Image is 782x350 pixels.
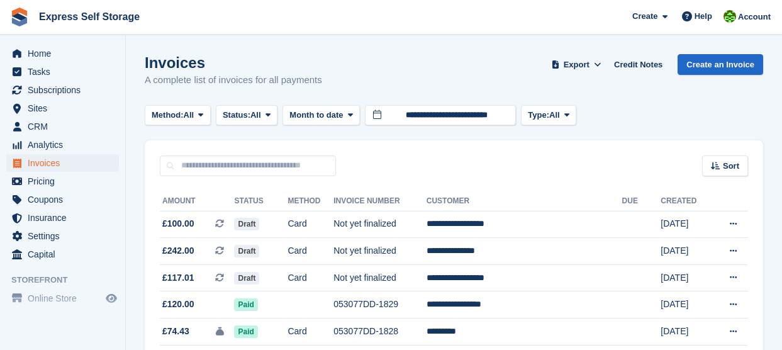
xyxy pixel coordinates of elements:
[11,274,125,286] span: Storefront
[184,109,194,121] span: All
[661,191,711,212] th: Created
[216,105,277,126] button: Status: All
[6,290,119,307] a: menu
[234,272,259,285] span: Draft
[234,245,259,257] span: Draft
[28,154,103,172] span: Invoices
[6,209,119,227] a: menu
[28,209,103,227] span: Insurance
[162,244,194,257] span: £242.00
[333,264,427,291] td: Not yet finalized
[28,136,103,154] span: Analytics
[223,109,250,121] span: Status:
[622,191,661,212] th: Due
[661,211,711,238] td: [DATE]
[333,319,427,346] td: 053077DD-1828
[160,191,234,212] th: Amount
[288,319,333,346] td: Card
[288,191,333,212] th: Method
[723,160,739,172] span: Sort
[333,191,427,212] th: Invoice Number
[162,217,194,230] span: £100.00
[549,109,560,121] span: All
[521,105,576,126] button: Type: All
[738,11,771,23] span: Account
[609,54,667,75] a: Credit Notes
[250,109,261,121] span: All
[10,8,29,26] img: stora-icon-8386f47178a22dfd0bd8f6a31ec36ba5ce8667c1dd55bd0f319d3a0aa187defe.svg
[234,218,259,230] span: Draft
[28,290,103,307] span: Online Store
[6,63,119,81] a: menu
[28,99,103,117] span: Sites
[152,109,184,121] span: Method:
[28,191,103,208] span: Coupons
[6,227,119,245] a: menu
[6,154,119,172] a: menu
[145,105,211,126] button: Method: All
[288,211,333,238] td: Card
[162,325,189,338] span: £74.43
[333,291,427,319] td: 053077DD-1829
[661,264,711,291] td: [DATE]
[6,191,119,208] a: menu
[145,73,322,87] p: A complete list of invoices for all payments
[6,118,119,135] a: menu
[6,45,119,62] a: menu
[234,191,288,212] th: Status
[632,10,657,23] span: Create
[288,238,333,265] td: Card
[6,172,119,190] a: menu
[162,271,194,285] span: £117.01
[28,45,103,62] span: Home
[145,54,322,71] h1: Invoices
[333,238,427,265] td: Not yet finalized
[162,298,194,311] span: £120.00
[661,319,711,346] td: [DATE]
[661,291,711,319] td: [DATE]
[6,246,119,263] a: menu
[288,264,333,291] td: Card
[661,238,711,265] td: [DATE]
[28,227,103,245] span: Settings
[289,109,343,121] span: Month to date
[678,54,763,75] a: Create an Invoice
[28,246,103,263] span: Capital
[28,172,103,190] span: Pricing
[427,191,622,212] th: Customer
[282,105,360,126] button: Month to date
[6,136,119,154] a: menu
[333,211,427,238] td: Not yet finalized
[695,10,712,23] span: Help
[104,291,119,306] a: Preview store
[28,81,103,99] span: Subscriptions
[6,81,119,99] a: menu
[234,325,257,338] span: Paid
[549,54,604,75] button: Export
[234,298,257,311] span: Paid
[528,109,549,121] span: Type:
[28,118,103,135] span: CRM
[34,6,145,27] a: Express Self Storage
[723,10,736,23] img: Sonia Shah
[6,99,119,117] a: menu
[564,59,589,71] span: Export
[28,63,103,81] span: Tasks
